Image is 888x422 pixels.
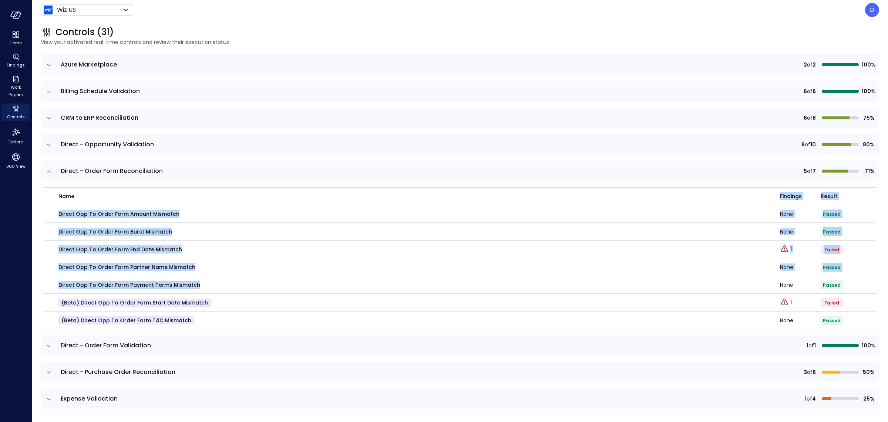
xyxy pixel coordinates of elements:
[7,61,25,69] span: Findings
[58,263,195,271] p: Direct Opp To Order Form Partner Name Mismatch
[807,87,813,95] span: of
[865,3,879,17] div: Dudu
[45,395,53,403] button: expand row
[812,395,816,403] span: 4
[805,140,810,149] span: of
[813,61,816,69] span: 2
[813,87,816,95] span: 6
[813,368,816,376] span: 6
[58,192,74,200] span: name
[780,211,821,217] div: None
[61,87,140,95] span: Billing Schedule Validation
[823,282,841,288] span: Passed
[1,52,30,69] div: Findings
[821,192,837,200] span: Result
[823,317,841,324] span: Passed
[813,167,816,175] span: 7
[780,229,821,234] div: None
[1,103,30,121] div: Controls
[45,369,53,376] button: expand row
[1,74,30,99] div: Work Papers
[813,114,816,122] span: 8
[1,151,30,171] div: 360 View
[780,248,792,255] a: Explore findings
[6,163,26,170] span: 360 View
[823,211,841,217] span: Passed
[862,341,875,350] span: 100%
[61,140,154,149] span: Direct - Opportunity Validation
[801,140,805,149] span: 8
[814,341,816,350] span: 1
[862,87,875,95] span: 100%
[790,245,792,253] p: 1
[45,141,53,149] button: expand row
[780,318,821,323] div: None
[807,167,813,175] span: of
[58,245,182,253] p: Direct Opp To Order Form End Date Mismatch
[807,395,812,403] span: of
[45,115,53,122] button: expand row
[7,113,25,120] span: Controls
[862,395,875,403] span: 25%
[810,140,816,149] span: 10
[57,6,76,14] p: Wiz US
[807,341,808,350] span: 1
[10,39,22,47] span: Home
[58,228,172,236] p: Direct Opp To Order Form Burst Mismatch
[823,229,841,235] span: Passed
[804,61,807,69] span: 2
[824,300,839,306] span: Failed
[55,26,114,38] span: Controls (31)
[61,394,118,403] span: Expense Validation
[58,299,211,307] p: (beta) Direct Opp To Order Form Start Date Mismatch
[862,368,875,376] span: 50%
[804,368,807,376] span: 3
[780,192,802,200] span: Findings
[4,84,27,98] span: Work Papers
[808,341,814,350] span: of
[807,114,813,122] span: of
[824,246,839,253] span: Failed
[823,264,841,270] span: Passed
[9,138,23,146] span: Explore
[804,87,807,95] span: 6
[41,38,879,46] span: View your activated real-time controls and review their execution status
[61,113,138,122] span: CRM to ERP Reconciliation
[44,6,53,14] img: Icon
[61,167,163,175] span: Direct - Order Form Reconciliation
[790,298,792,306] p: 1
[58,316,194,324] p: (beta) Direct Opp To Order Form T4C Mismatch
[862,114,875,122] span: 75%
[780,282,821,287] div: None
[45,168,53,175] button: expand row
[61,60,117,69] span: Azure Marketplace
[862,167,875,175] span: 71%
[1,126,30,146] div: Explore
[807,368,813,376] span: of
[804,167,807,175] span: 5
[45,61,53,69] button: expand row
[61,341,151,350] span: Direct - Order Form Validation
[780,301,792,309] a: Explore findings
[870,6,874,14] p: D
[862,140,875,149] span: 80%
[61,368,175,376] span: Direct - Purchase Order Reconciliation
[780,265,821,270] div: None
[45,88,53,95] button: expand row
[58,281,200,289] p: Direct Opp To Order Form Payment Terms Mismatch
[862,61,875,69] span: 100%
[805,395,807,403] span: 1
[1,30,30,47] div: Home
[807,61,813,69] span: of
[804,114,807,122] span: 6
[45,342,53,350] button: expand row
[58,210,179,218] p: Direct Opp To Order Form Amount Mismatch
